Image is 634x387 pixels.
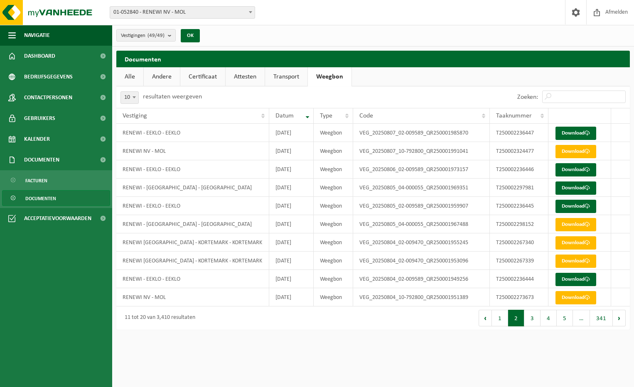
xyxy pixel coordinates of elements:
[490,215,548,233] td: T250002298152
[555,145,596,158] a: Download
[314,233,353,252] td: Weegbon
[479,310,492,326] button: Previous
[353,124,490,142] td: VEG_20250807_02-009589_QR250001985870
[314,142,353,160] td: Weegbon
[314,197,353,215] td: Weegbon
[116,270,269,288] td: RENEWI - EEKLO - EEKLO
[353,233,490,252] td: VEG_20250804_02-009470_QR250001955245
[116,197,269,215] td: RENEWI - EEKLO - EEKLO
[116,252,269,270] td: RENEWI [GEOGRAPHIC_DATA] - KORTEMARK - KORTEMARK
[496,113,532,119] span: Taaknummer
[555,181,596,195] a: Download
[24,149,59,170] span: Documenten
[269,142,314,160] td: [DATE]
[2,190,110,206] a: Documenten
[116,142,269,160] td: RENEWI NV - MOL
[555,218,596,231] a: Download
[25,191,56,206] span: Documenten
[269,233,314,252] td: [DATE]
[353,252,490,270] td: VEG_20250804_02-009470_QR250001953096
[353,142,490,160] td: VEG_20250807_10-792800_QR250001991041
[492,310,508,326] button: 1
[120,91,139,104] span: 10
[269,288,314,306] td: [DATE]
[269,197,314,215] td: [DATE]
[269,270,314,288] td: [DATE]
[555,255,596,268] a: Download
[314,179,353,197] td: Weegbon
[116,160,269,179] td: RENEWI - EEKLO - EEKLO
[143,93,202,100] label: resultaten weergeven
[353,270,490,288] td: VEG_20250804_02-009589_QR250001949256
[314,124,353,142] td: Weegbon
[121,92,138,103] span: 10
[265,67,307,86] a: Transport
[320,113,332,119] span: Type
[116,124,269,142] td: RENEWI - EEKLO - EEKLO
[269,124,314,142] td: [DATE]
[269,160,314,179] td: [DATE]
[490,197,548,215] td: T250002236445
[555,127,596,140] a: Download
[116,179,269,197] td: RENEWI - [GEOGRAPHIC_DATA] - [GEOGRAPHIC_DATA]
[269,179,314,197] td: [DATE]
[555,163,596,176] a: Download
[120,311,195,326] div: 11 tot 20 van 3,410 resultaten
[314,252,353,270] td: Weegbon
[353,179,490,197] td: VEG_20250805_04-000055_QR250001969351
[490,270,548,288] td: T250002236444
[116,29,176,42] button: Vestigingen(49/49)
[24,66,73,87] span: Bedrijfsgegevens
[490,142,548,160] td: T250002324477
[181,29,200,42] button: OK
[353,197,490,215] td: VEG_20250805_02-009589_QR250001959907
[353,160,490,179] td: VEG_20250806_02-009589_QR250001973157
[25,173,47,189] span: Facturen
[123,113,147,119] span: Vestiging
[508,310,524,326] button: 2
[490,124,548,142] td: T250002236447
[24,208,91,229] span: Acceptatievoorwaarden
[314,215,353,233] td: Weegbon
[557,310,573,326] button: 5
[275,113,294,119] span: Datum
[269,215,314,233] td: [DATE]
[116,51,630,67] h2: Documenten
[116,233,269,252] td: RENEWI [GEOGRAPHIC_DATA] - KORTEMARK - KORTEMARK
[517,94,538,100] label: Zoeken:
[490,179,548,197] td: T250002297981
[116,288,269,306] td: RENEWI NV - MOL
[24,87,72,108] span: Contactpersonen
[613,310,626,326] button: Next
[490,160,548,179] td: T250002236446
[116,215,269,233] td: RENEWI - [GEOGRAPHIC_DATA] - [GEOGRAPHIC_DATA]
[524,310,541,326] button: 3
[353,288,490,306] td: VEG_20250804_10-792800_QR250001951389
[555,200,596,213] a: Download
[116,67,143,86] a: Alle
[590,310,613,326] button: 341
[555,236,596,250] a: Download
[121,29,165,42] span: Vestigingen
[147,33,165,38] count: (49/49)
[490,288,548,306] td: T250002273673
[308,67,351,86] a: Weegbon
[314,160,353,179] td: Weegbon
[314,288,353,306] td: Weegbon
[24,108,55,129] span: Gebruikers
[24,129,50,149] span: Kalender
[2,172,110,188] a: Facturen
[353,215,490,233] td: VEG_20250805_04-000055_QR250001967488
[269,252,314,270] td: [DATE]
[359,113,373,119] span: Code
[180,67,225,86] a: Certificaat
[555,273,596,286] a: Download
[144,67,180,86] a: Andere
[555,291,596,304] a: Download
[490,233,548,252] td: T250002267340
[541,310,557,326] button: 4
[110,6,255,19] span: 01-052840 - RENEWI NV - MOL
[314,270,353,288] td: Weegbon
[110,7,255,18] span: 01-052840 - RENEWI NV - MOL
[573,310,590,326] span: …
